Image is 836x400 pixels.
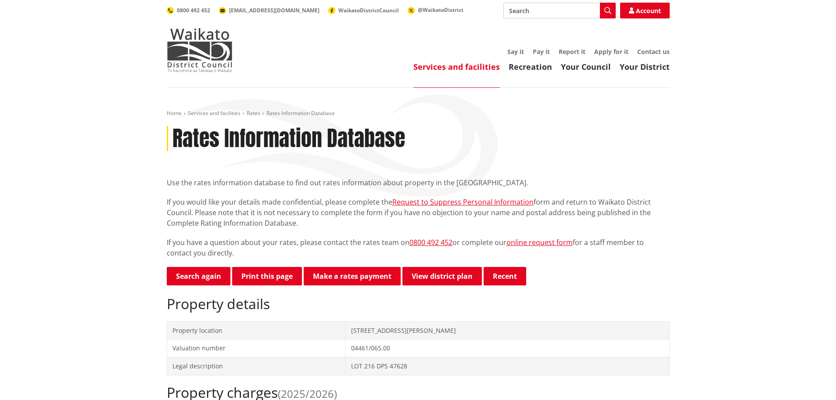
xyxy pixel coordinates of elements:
a: online request form [506,238,573,247]
nav: breadcrumb [167,110,670,117]
h2: Property details [167,295,670,312]
img: Waikato District Council - Te Kaunihera aa Takiwaa o Waikato [167,28,233,72]
span: Rates Information Database [266,109,335,117]
td: Valuation number [167,339,346,357]
p: If you have a question about your rates, please contact the rates team on or complete our for a s... [167,237,670,258]
a: WaikatoDistrictCouncil [328,7,399,14]
a: Services and facilities [413,61,500,72]
a: @WaikatoDistrict [408,6,463,14]
span: WaikatoDistrictCouncil [338,7,399,14]
td: LOT 216 DPS 47628 [346,357,669,375]
button: Print this page [232,267,302,285]
a: Your Council [561,61,611,72]
a: Contact us [637,47,670,56]
a: Your District [620,61,670,72]
td: 04461/065.00 [346,339,669,357]
h1: Rates Information Database [172,126,405,151]
p: If you would like your details made confidential, please complete the form and return to Waikato ... [167,197,670,228]
a: [EMAIL_ADDRESS][DOMAIN_NAME] [219,7,319,14]
span: [EMAIL_ADDRESS][DOMAIN_NAME] [229,7,319,14]
a: 0800 492 452 [409,238,452,247]
a: Pay it [533,47,550,56]
a: Search again [167,267,230,285]
a: Services and facilities [188,109,240,117]
span: @WaikatoDistrict [418,6,463,14]
a: Make a rates payment [304,267,401,285]
a: Report it [559,47,585,56]
span: 0800 492 452 [177,7,210,14]
a: Rates [247,109,260,117]
p: Use the rates information database to find out rates information about property in the [GEOGRAPHI... [167,177,670,188]
a: Request to Suppress Personal Information [392,197,534,207]
td: Legal description [167,357,346,375]
a: Account [620,3,670,18]
input: Search input [503,3,616,18]
a: Recreation [509,61,552,72]
button: Recent [484,267,526,285]
a: Apply for it [594,47,628,56]
a: 0800 492 452 [167,7,210,14]
a: View district plan [402,267,482,285]
a: Say it [507,47,524,56]
td: [STREET_ADDRESS][PERSON_NAME] [346,321,669,339]
td: Property location [167,321,346,339]
a: Home [167,109,182,117]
